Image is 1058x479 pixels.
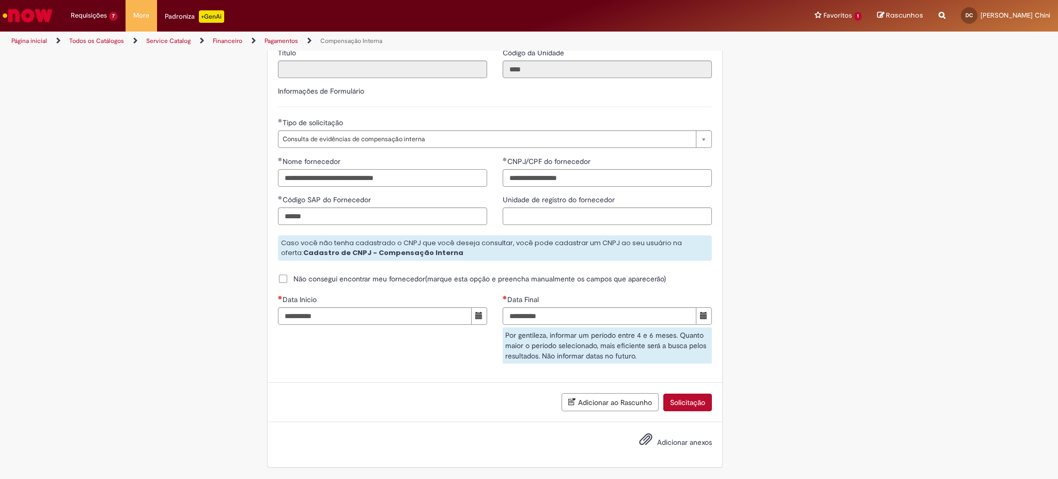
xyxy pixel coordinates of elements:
span: Obrigatório Preenchido [278,157,283,161]
span: Adicionar anexos [657,438,712,447]
img: ServiceNow [1,5,54,26]
a: Service Catalog [146,37,191,45]
div: Padroniza [165,10,224,23]
span: Somente leitura - Título [278,48,298,57]
span: Tipo de solicitação [283,118,345,127]
span: [PERSON_NAME] Chini [981,11,1050,20]
div: Por gentileza, informar um período entre 4 e 6 meses. Quanto maior o período selecionado, mais ef... [503,327,712,364]
input: Data Final [503,307,696,325]
span: 1 [854,12,862,21]
a: Financeiro [213,37,242,45]
input: Código da Unidade [503,61,712,78]
span: Requisições [71,10,107,21]
button: Adicionar ao Rascunho [562,393,659,411]
div: Caso você não tenha cadastrado o CNPJ que você deseja consultar, você pode cadastrar um CNPJ ao s... [278,235,712,261]
span: Data Final [507,295,541,304]
span: Consulta de evidências de compensação interna [283,131,691,147]
input: CNPJ/CPF do fornecedor [503,169,712,187]
a: Compensação Interna [320,37,382,45]
input: Unidade de registro do fornecedor [503,207,712,225]
span: Necessários [278,295,283,300]
span: Obrigatório Preenchido [278,118,283,123]
span: 7 [109,12,118,21]
span: Favoritos [823,10,852,21]
a: Página inicial [11,37,47,45]
span: Não consegui encontrar meu fornecedor(marque esta opção e preencha manualmente os campos que apar... [293,274,666,284]
a: Todos os Catálogos [69,37,124,45]
span: Unidade de registro do fornecedor [503,195,617,204]
span: Rascunhos [886,10,923,20]
strong: Cadastro de CNPJ - Compensação Interna [303,248,463,258]
a: Rascunhos [877,11,923,21]
span: More [133,10,149,21]
p: +GenAi [199,10,224,23]
span: Data Inicio [283,295,319,304]
span: Obrigatório Preenchido [278,196,283,200]
label: Somente leitura - Código da Unidade [503,48,566,58]
span: Código SAP do Fornecedor [283,195,373,204]
button: Solicitação [663,394,712,411]
span: Necessários [503,295,507,300]
span: Obrigatório Preenchido [503,157,507,161]
input: Título [278,61,487,78]
span: Somente leitura - Código da Unidade [503,48,566,57]
label: Informações de Formulário [278,86,364,96]
input: Código SAP do Fornecedor [278,207,487,225]
button: Adicionar anexos [636,430,655,454]
input: Data Inicio [278,307,472,325]
button: Mostrar calendário para Data Final [696,307,712,325]
span: DC [966,12,973,19]
span: CNPJ/CPF do fornecedor [507,157,593,166]
input: Nome fornecedor [278,169,487,187]
a: Pagamentos [264,37,298,45]
button: Mostrar calendário para Data Inicio [471,307,487,325]
label: Somente leitura - Título [278,48,298,58]
span: Nome fornecedor [283,157,343,166]
ul: Trilhas de página [8,32,697,51]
